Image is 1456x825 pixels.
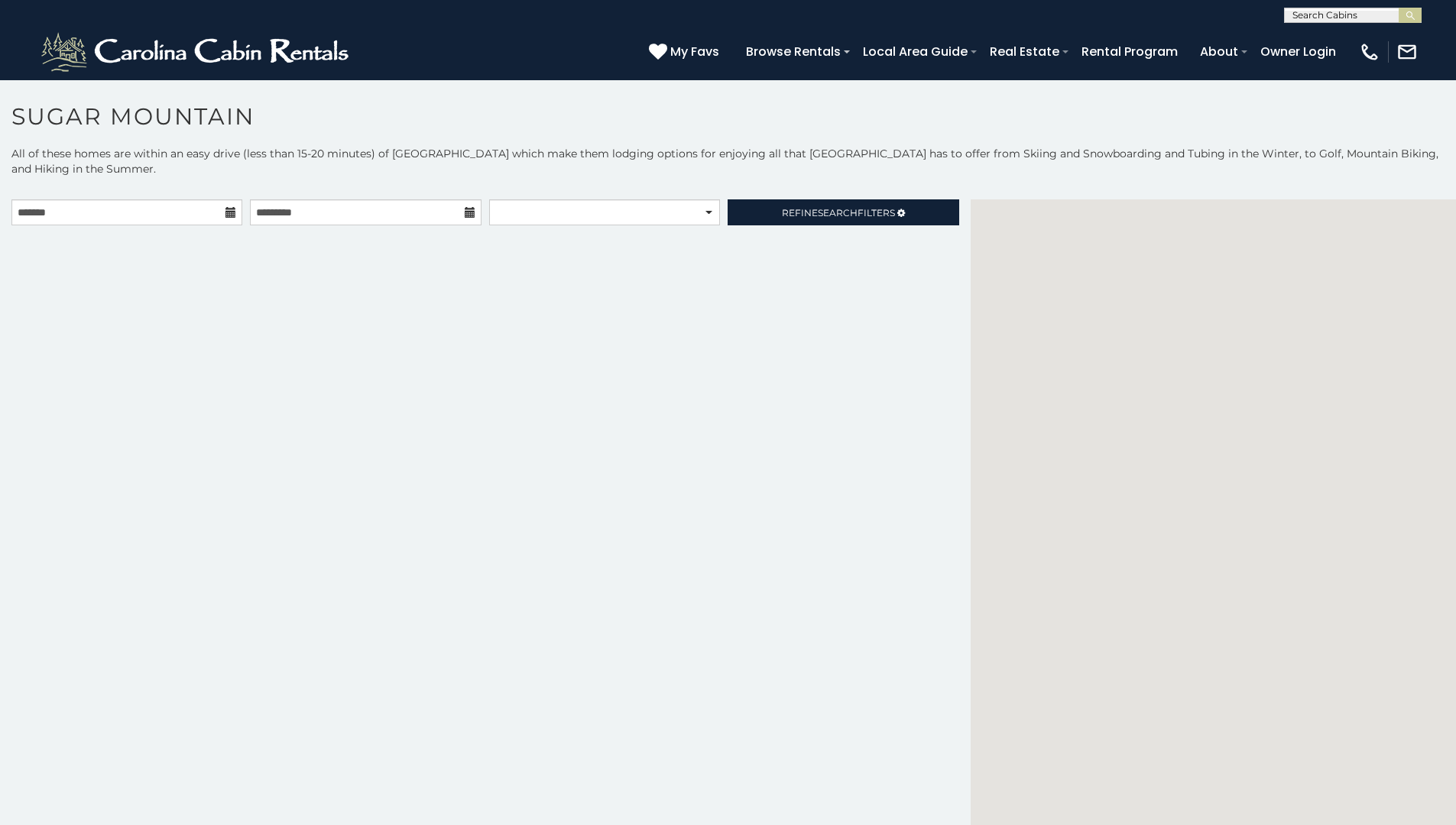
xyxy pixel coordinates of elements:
a: About [1192,38,1246,65]
a: Rental Program [1074,38,1185,65]
a: RefineSearchFilters [728,199,958,225]
a: Local Area Guide [855,38,975,65]
a: My Favs [649,42,723,62]
a: Browse Rentals [738,38,848,65]
img: mail-regular-white.png [1396,41,1418,63]
img: White-1-2.png [38,29,355,75]
img: phone-regular-white.png [1359,41,1380,63]
a: Real Estate [982,38,1067,65]
span: Search [818,207,858,218]
span: Refine Filters [782,207,895,218]
a: Owner Login [1253,38,1344,65]
span: My Favs [670,42,719,61]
